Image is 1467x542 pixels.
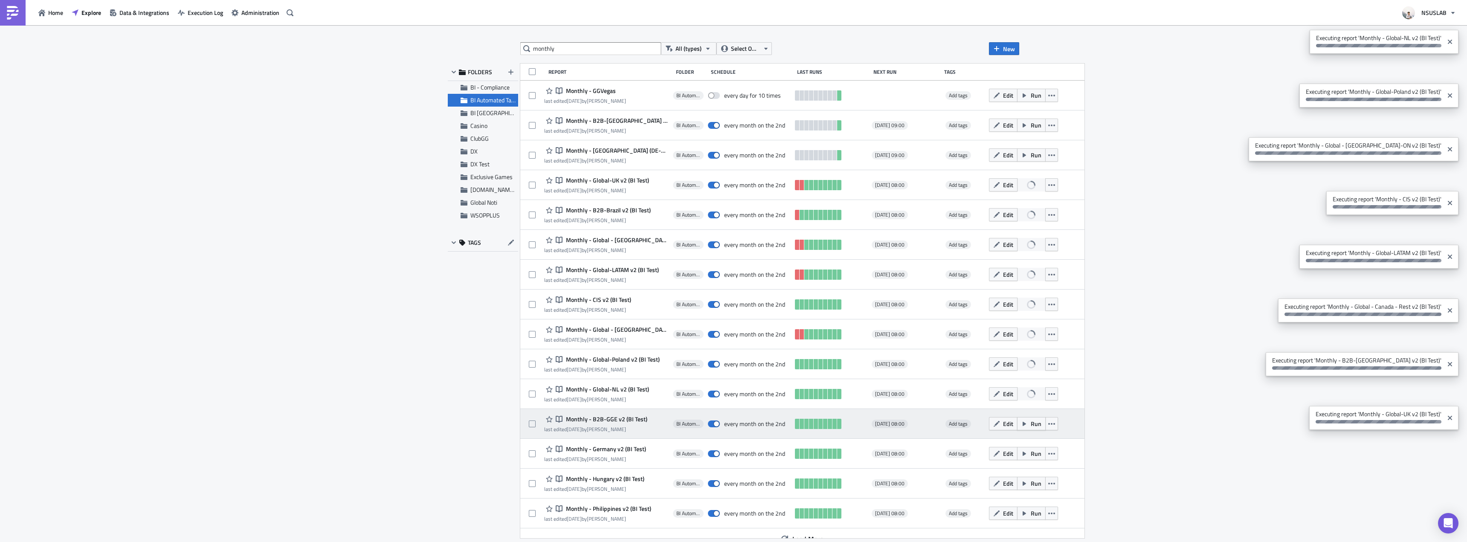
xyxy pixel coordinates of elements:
div: last edited by [PERSON_NAME] [544,128,668,134]
time: 2025-06-03T18:43:07Z [567,216,582,224]
span: Home [48,8,63,17]
time: 2025-06-03T18:31:02Z [567,515,582,523]
span: Executing report 'Monthly - Global - [GEOGRAPHIC_DATA]-ON v2 (BI Test)' [1249,137,1444,159]
div: last edited by [PERSON_NAME] [544,157,668,164]
div: last edited by [PERSON_NAME] [544,456,646,462]
button: Edit [989,447,1018,460]
time: 2025-06-03T18:36:56Z [567,365,582,374]
span: New [1003,44,1015,53]
div: last edited by [PERSON_NAME] [544,426,647,432]
span: Run [1031,91,1041,100]
button: Administration [227,6,284,19]
span: Executing report 'Monthly - B2B-[GEOGRAPHIC_DATA] v2 (BI Test)' [1266,352,1444,374]
span: BI Automated Tableau Reporting [470,96,551,104]
button: Run [1017,477,1046,490]
span: Monthly - GGVegas [564,87,616,95]
time: 2025-06-03T18:41:15Z [567,276,582,284]
span: Edit [1003,330,1013,339]
button: Edit [989,357,1018,371]
button: Edit [989,148,1018,162]
span: Monthly - Germany v2 (BI Test) [564,445,646,453]
time: 2025-08-06T21:02:14Z [567,157,582,165]
span: ClubGG [470,134,489,143]
img: PushMetrics [6,6,20,20]
span: Monthly - Global-Poland v2 (BI Test) [564,356,660,363]
span: Execution Log [188,8,223,17]
div: every day for 10 times [724,92,781,99]
div: every month on the 2nd [724,480,785,487]
time: 2025-09-08T13:02:37Z [567,97,582,105]
span: BI Automated Tableau Reporting [676,510,701,517]
button: Edit [989,268,1018,281]
div: last edited by [PERSON_NAME] [544,396,649,403]
span: BI Automated Tableau Reporting [676,122,701,129]
span: Run [1031,509,1041,518]
div: every month on the 2nd [724,271,785,278]
span: BI Automated Tableau Reporting [676,361,701,368]
time: 2025-08-06T21:03:55Z [567,127,582,135]
span: Edit [1003,91,1013,100]
span: Monthly - Philippines v2 (BI Test) [564,505,651,513]
button: Edit [989,119,1018,132]
span: Explore [81,8,101,17]
span: Edit [1003,449,1013,458]
span: Edit [1003,210,1013,219]
button: Edit [989,387,1018,400]
div: last edited by [PERSON_NAME] [544,277,659,283]
button: Run [1017,89,1046,102]
span: Add tags [945,330,971,339]
div: last edited by [PERSON_NAME] [544,307,631,313]
div: Folder [676,69,707,75]
button: Close [1444,247,1456,267]
div: last edited by [PERSON_NAME] [544,217,651,223]
span: Select Owner [731,44,760,53]
time: 2025-06-03T18:32:09Z [567,485,582,493]
span: DX [470,147,478,156]
span: [DATE] 08:00 [875,391,905,397]
span: Exclusive Games [470,172,513,181]
span: Monthly - Global-LATAM v2 (BI Test) [564,266,659,274]
button: Close [1444,86,1456,105]
span: Run [1031,419,1041,428]
a: Execution Log [174,6,227,19]
span: BI Automated Tableau Reporting [676,480,701,487]
span: BI Automated Tableau Reporting [676,301,701,308]
a: Data & Integrations [105,6,174,19]
span: Monthly - Global - Canada - Rest v2 (BI Test) [564,236,668,244]
span: [DATE] 08:00 [875,212,905,218]
button: Explore [67,6,105,19]
button: Home [34,6,67,19]
button: Edit [989,507,1018,520]
span: Add tags [949,479,968,487]
span: Add tags [945,420,971,428]
span: Edit [1003,240,1013,249]
span: [DATE] 08:00 [875,480,905,487]
button: Close [1444,139,1456,159]
span: Run [1031,479,1041,488]
button: NSUSLAB [1397,3,1461,22]
span: Add tags [945,151,971,159]
div: Tags [944,69,985,75]
span: Executing report 'Monthly - Global - Canada - Rest v2 (BI Test)' [1278,299,1444,320]
div: every month on the 2nd [724,390,785,398]
div: every month on the 2nd [724,510,785,517]
span: Edit [1003,419,1013,428]
span: Add tags [945,270,971,279]
div: last edited by [PERSON_NAME] [544,98,626,104]
span: BI Automated Tableau Reporting [676,331,701,338]
button: New [989,42,1019,55]
div: Schedule [711,69,793,75]
span: BI Automated Tableau Reporting [676,212,701,218]
button: Close [1444,354,1456,374]
time: 2025-06-03T18:33:58Z [567,455,582,463]
div: last edited by [PERSON_NAME] [544,336,668,343]
span: Casino [470,121,487,130]
button: Close [1444,301,1456,320]
span: Edit [1003,300,1013,309]
span: Executing report 'Monthly - Global-UK v2 (BI Test)' [1309,406,1444,428]
button: Close [1444,32,1456,52]
div: every month on the 2nd [724,301,785,308]
button: Edit [989,238,1018,251]
div: last edited by [PERSON_NAME] [544,366,660,373]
